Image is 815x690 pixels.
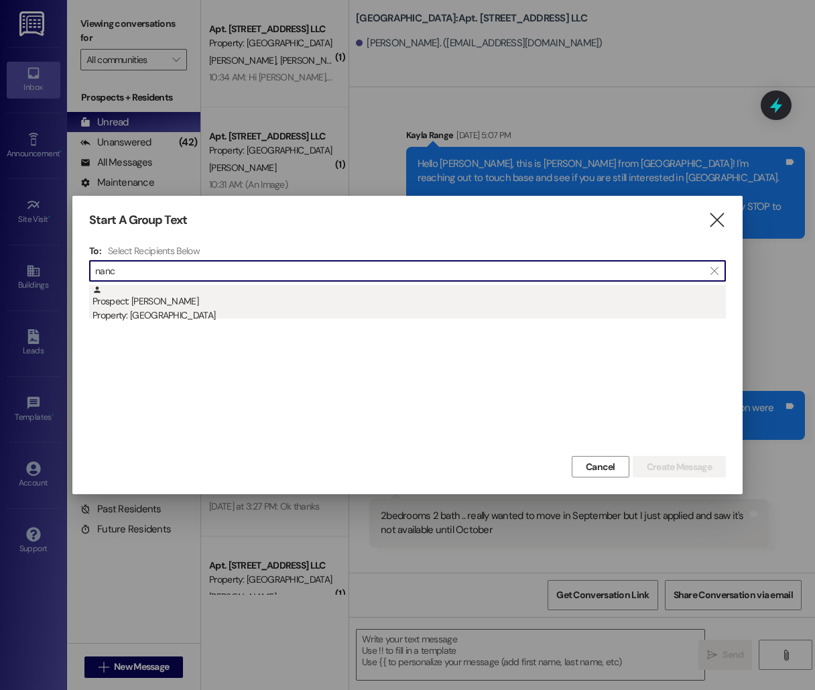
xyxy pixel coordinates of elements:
[633,456,726,477] button: Create Message
[92,285,726,323] div: Prospect: [PERSON_NAME]
[95,262,704,280] input: Search for any contact or apartment
[92,308,726,323] div: Property: [GEOGRAPHIC_DATA]
[647,460,712,474] span: Create Message
[704,261,725,281] button: Clear text
[89,285,726,319] div: Prospect: [PERSON_NAME]Property: [GEOGRAPHIC_DATA]
[710,266,718,276] i: 
[572,456,629,477] button: Cancel
[89,245,101,257] h3: To:
[89,213,187,228] h3: Start A Group Text
[108,245,200,257] h4: Select Recipients Below
[708,213,726,227] i: 
[586,460,615,474] span: Cancel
